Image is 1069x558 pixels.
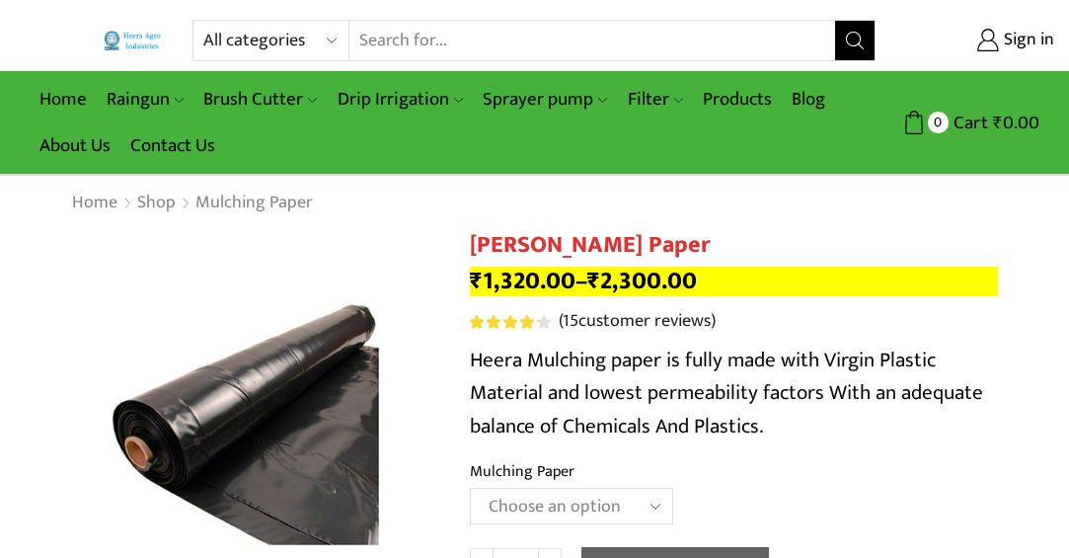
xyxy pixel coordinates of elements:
[999,28,1054,53] span: Sign in
[928,112,949,132] span: 0
[71,191,314,216] nav: Breadcrumb
[905,23,1054,58] a: Sign in
[473,76,617,122] a: Sprayer pump
[470,460,574,483] label: Mulching Paper
[587,261,600,301] span: ₹
[949,110,988,136] span: Cart
[97,76,193,122] a: Raingun
[470,315,550,329] div: Rated 4.27 out of 5
[587,261,697,301] bdi: 2,300.00
[993,108,1039,138] bdi: 0.00
[470,261,575,301] bdi: 1,320.00
[470,261,483,301] span: ₹
[782,76,835,122] a: Blog
[120,122,225,169] a: Contact Us
[193,76,327,122] a: Brush Cutter
[835,21,875,60] button: Search button
[349,21,836,60] input: Search for...
[71,191,118,216] a: Home
[30,76,97,122] a: Home
[470,267,999,296] p: –
[470,315,538,329] span: Rated out of 5 based on customer ratings
[993,108,1003,138] span: ₹
[895,105,1039,141] a: 0 Cart ₹0.00
[563,306,578,336] span: 15
[470,343,983,443] span: Heera Mulching paper is fully made with Virgin Plastic Material and lowest permeability factors W...
[470,231,999,260] h1: [PERSON_NAME] Paper
[559,309,716,335] a: (15customer reviews)
[470,315,554,329] span: 15
[328,76,473,122] a: Drip Irrigation
[618,76,693,122] a: Filter
[693,76,782,122] a: Products
[194,191,314,216] a: Mulching Paper
[30,122,120,169] a: About Us
[136,191,177,216] a: Shop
